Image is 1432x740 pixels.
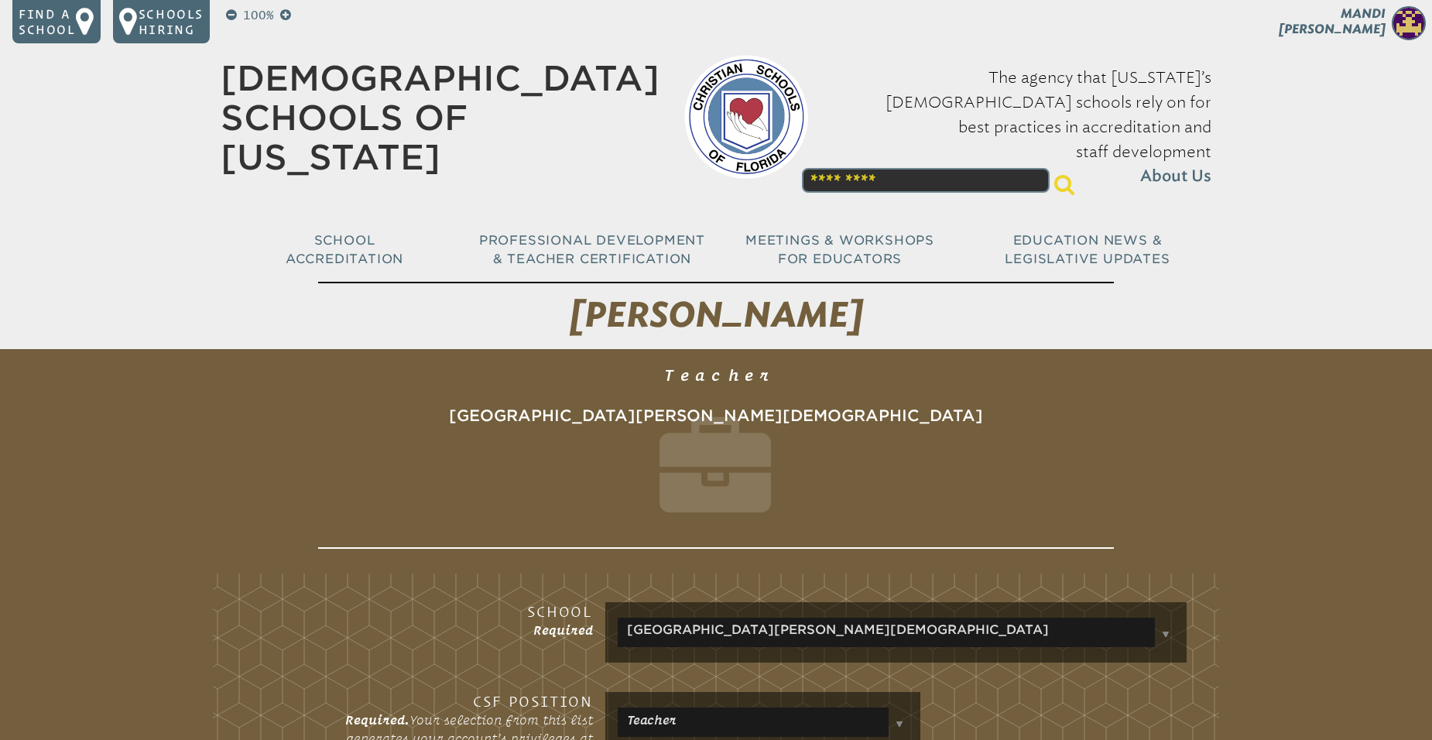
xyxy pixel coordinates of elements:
span: About Us [1140,164,1211,189]
a: [DEMOGRAPHIC_DATA] Schools of [US_STATE] [221,58,659,177]
span: Education News & Legislative Updates [1005,233,1170,266]
span: [PERSON_NAME] [570,294,863,336]
h3: School [345,602,593,621]
span: Required [533,623,593,637]
span: Mandi [PERSON_NAME] [1279,6,1386,36]
p: Find a school [19,6,76,37]
p: The agency that [US_STATE]’s [DEMOGRAPHIC_DATA] schools rely on for best practices in accreditati... [833,65,1211,189]
span: [GEOGRAPHIC_DATA][PERSON_NAME][DEMOGRAPHIC_DATA] [449,406,983,425]
span: School Accreditation [286,233,403,266]
p: Schools Hiring [139,6,204,37]
a: Teacher [621,707,677,732]
span: Professional Development & Teacher Certification [479,233,705,266]
span: Required. [345,713,409,727]
span: Meetings & Workshops for Educators [745,233,934,266]
img: csf-logo-web-colors.png [684,55,808,179]
span: Teacher [664,366,769,384]
h3: CSF Position [345,692,593,711]
a: [GEOGRAPHIC_DATA][PERSON_NAME][DEMOGRAPHIC_DATA] [621,618,1049,642]
img: 040ec253e71b53aefd9aaa9c8fb70e31 [1392,6,1426,40]
p: 100% [240,6,277,25]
